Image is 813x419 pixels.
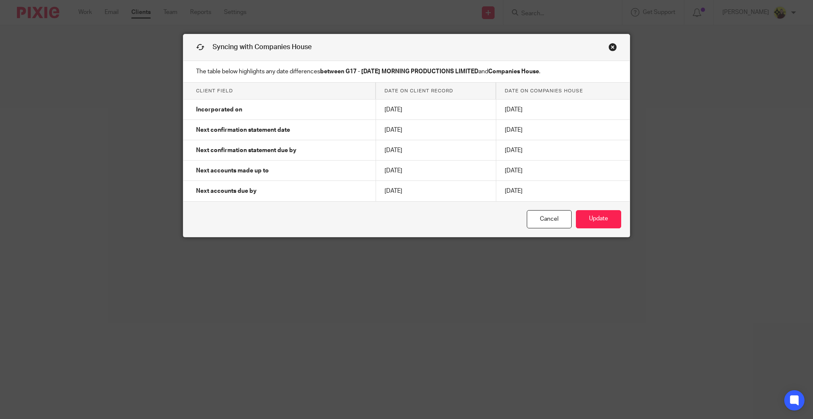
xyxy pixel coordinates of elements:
td: Next confirmation statement date [183,120,376,140]
td: [DATE] [376,140,496,161]
td: [DATE] [496,140,630,161]
td: Next accounts made up to [183,161,376,181]
button: Update [576,210,621,228]
td: Next confirmation statement due by [183,140,376,161]
td: [DATE] [376,161,496,181]
th: Client field [183,83,376,100]
td: [DATE] [496,120,630,140]
a: Close this dialog window [608,43,617,54]
td: [DATE] [496,100,630,120]
strong: Companies House [488,69,539,75]
p: The table below highlights any date differences and . [183,61,630,83]
td: [DATE] [376,181,496,201]
td: [DATE] [376,120,496,140]
span: Syncing with Companies House [213,44,312,50]
td: [DATE] [376,100,496,120]
td: [DATE] [496,161,630,181]
th: Date on client record [376,83,496,100]
td: Incorporated on [183,100,376,120]
strong: between G17 - [DATE] MORNING PRODUCTIONS LIMITED [320,69,478,75]
td: Next accounts due by [183,181,376,201]
th: Date on Companies House [496,83,630,100]
td: [DATE] [496,181,630,201]
a: Cancel [527,210,572,228]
